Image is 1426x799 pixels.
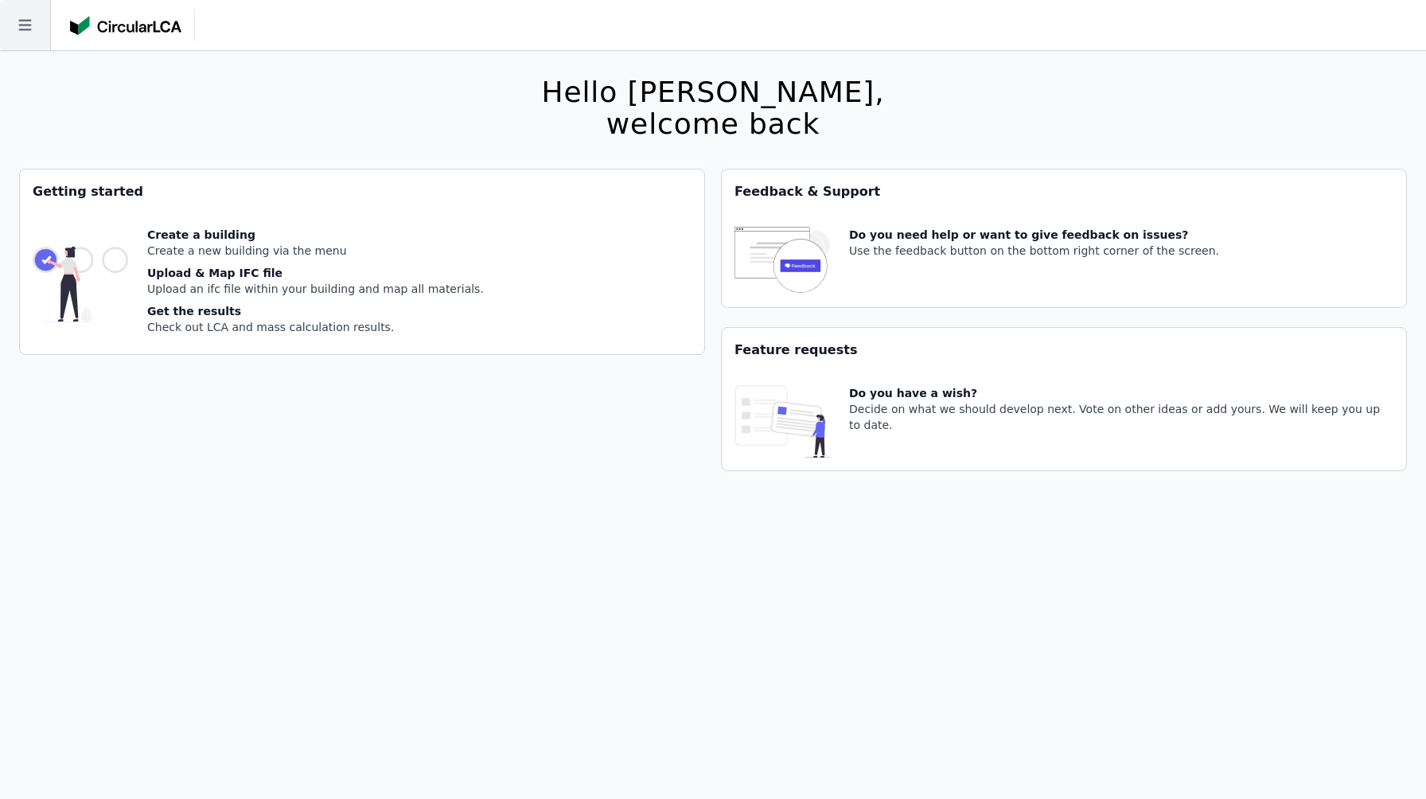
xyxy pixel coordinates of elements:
div: Decide on what we should develop next. Vote on other ideas or add yours. We will keep you up to d... [849,401,1393,433]
div: Use the feedback button on the bottom right corner of the screen. [849,243,1219,259]
div: Create a new building via the menu [147,243,484,259]
img: feedback-icon-HCTs5lye.svg [734,227,830,294]
div: Feedback & Support [722,170,1406,214]
div: Get the results [147,303,484,319]
div: Getting started [20,170,704,214]
img: Concular [70,16,181,35]
div: Upload an ifc file within your building and map all materials. [147,281,484,297]
div: Hello [PERSON_NAME], [541,76,884,108]
div: Feature requests [722,328,1406,372]
img: getting_started_tile-DrF_GRSv.svg [33,227,128,341]
div: Create a building [147,227,484,243]
div: Do you need help or want to give feedback on issues? [849,227,1219,243]
div: welcome back [541,108,884,140]
div: Check out LCA and mass calculation results. [147,319,484,335]
div: Upload & Map IFC file [147,265,484,281]
div: Do you have a wish? [849,385,1393,401]
img: feature_request_tile-UiXE1qGU.svg [734,385,830,458]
